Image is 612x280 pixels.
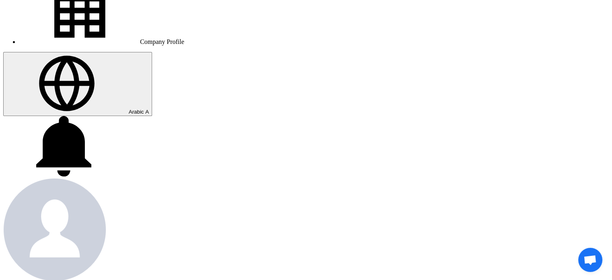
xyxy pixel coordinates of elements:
font: A [145,109,149,115]
font: Company Profile [140,38,184,45]
font: Arabic [129,109,144,115]
button: Arabic A [3,52,152,116]
div: Open chat [578,248,602,272]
